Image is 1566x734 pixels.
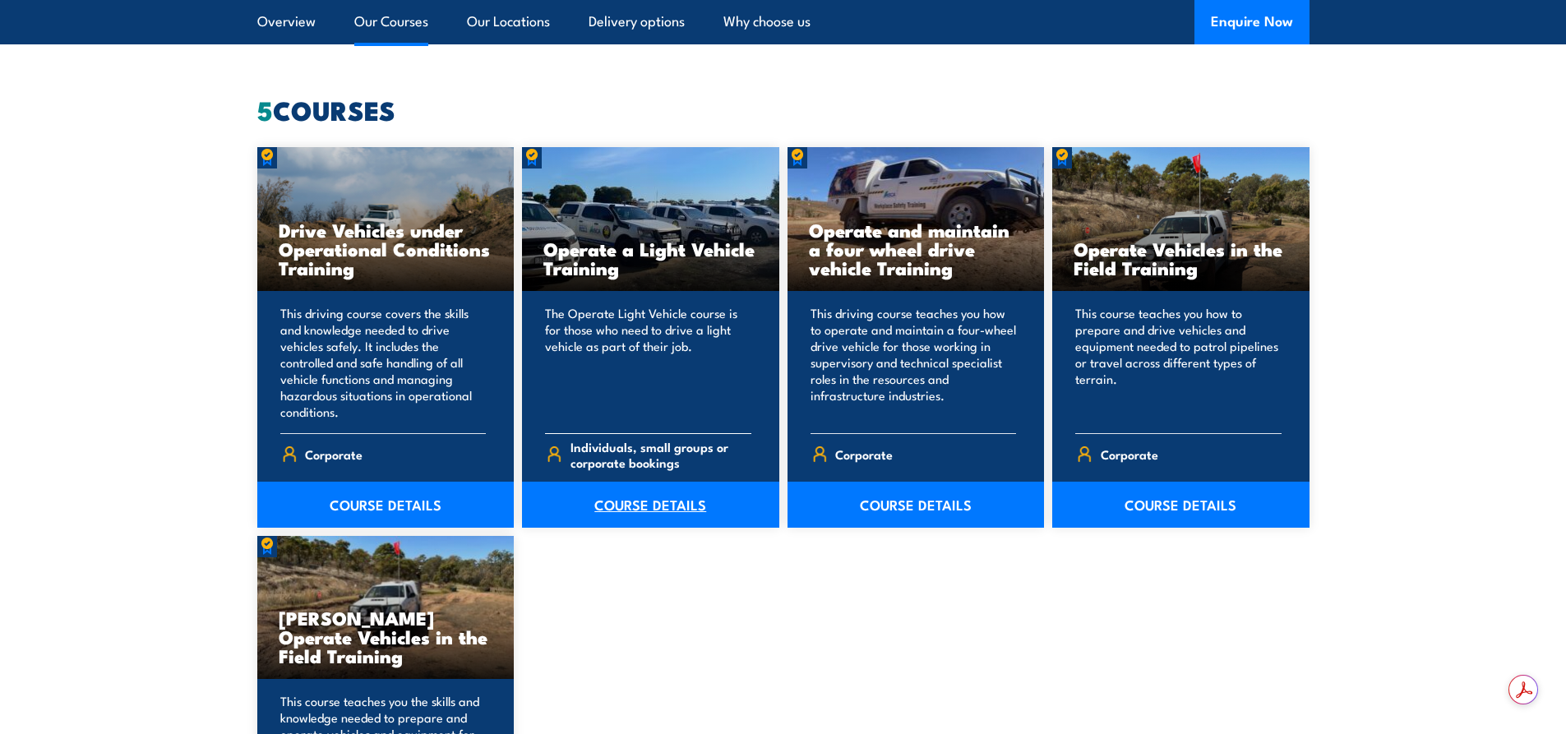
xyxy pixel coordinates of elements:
[257,482,515,528] a: COURSE DETAILS
[811,305,1017,420] p: This driving course teaches you how to operate and maintain a four-wheel drive vehicle for those ...
[1052,482,1310,528] a: COURSE DETAILS
[257,89,273,130] strong: 5
[280,305,487,420] p: This driving course covers the skills and knowledge needed to drive vehicles safely. It includes ...
[543,239,758,277] h3: Operate a Light Vehicle Training
[279,220,493,277] h3: Drive Vehicles under Operational Conditions Training
[279,608,493,665] h3: [PERSON_NAME] Operate Vehicles in the Field Training
[257,98,1310,121] h2: COURSES
[788,482,1045,528] a: COURSE DETAILS
[305,441,363,467] span: Corporate
[1074,239,1288,277] h3: Operate Vehicles in the Field Training
[809,220,1023,277] h3: Operate and maintain a four wheel drive vehicle Training
[522,482,779,528] a: COURSE DETAILS
[545,305,751,420] p: The Operate Light Vehicle course is for those who need to drive a light vehicle as part of their ...
[1101,441,1158,467] span: Corporate
[1075,305,1282,420] p: This course teaches you how to prepare and drive vehicles and equipment needed to patrol pipeline...
[835,441,893,467] span: Corporate
[571,439,751,470] span: Individuals, small groups or corporate bookings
